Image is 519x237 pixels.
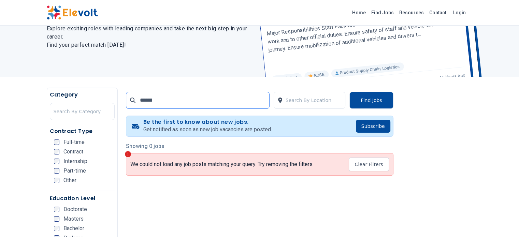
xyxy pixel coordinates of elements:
span: Internship [63,159,87,164]
span: Part-time [63,168,86,174]
span: Other [63,178,76,183]
a: Login [449,6,470,19]
h5: Education Level [50,194,115,203]
h2: Explore exciting roles with leading companies and take the next big step in your career. Find you... [47,25,251,49]
a: Contact [427,7,449,18]
span: Bachelor [63,226,84,231]
input: Doctorate [54,207,59,212]
span: Contract [63,149,83,154]
button: Clear Filters [349,158,389,171]
input: Other [54,178,59,183]
input: Bachelor [54,226,59,231]
h5: Category [50,91,115,99]
iframe: Chat Widget [485,204,519,237]
p: Showing 0 jobs [126,142,393,150]
p: Get notified as soon as new job vacancies are posted. [143,125,272,134]
img: Elevolt [47,5,98,20]
input: Internship [54,159,59,164]
input: Contract [54,149,59,154]
h5: Contract Type [50,127,115,135]
button: Find Jobs [349,92,393,109]
input: Part-time [54,168,59,174]
span: Masters [63,216,84,222]
a: Home [349,7,369,18]
span: Full-time [63,139,85,145]
a: Find Jobs [369,7,397,18]
h4: Be the first to know about new jobs. [143,119,272,125]
button: Subscribe [356,120,390,133]
a: Resources [397,7,427,18]
input: Masters [54,216,59,222]
input: Full-time [54,139,59,145]
span: Doctorate [63,207,87,212]
p: We could not load any job posts matching your query. Try removing the filters... [130,161,316,168]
